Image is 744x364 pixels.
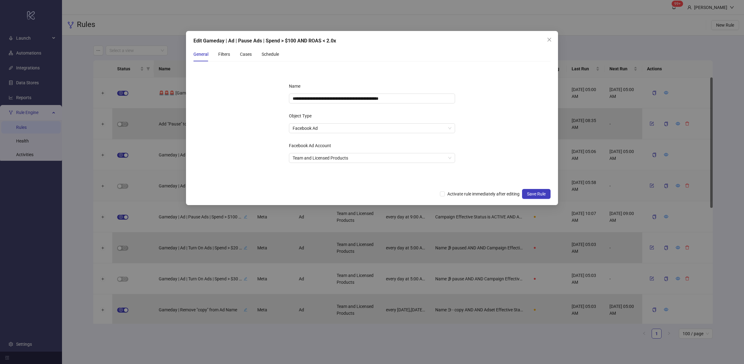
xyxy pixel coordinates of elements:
[289,141,335,151] label: Facebook Ad Account
[193,51,208,58] div: General
[262,51,279,58] div: Schedule
[544,35,554,45] button: Close
[522,189,551,199] button: Save Rule
[289,94,455,103] input: Name
[445,191,522,197] span: Activate rule immediately after editing
[193,37,551,45] div: Edit Gameday | Ad | Pause Ads | Spend > $100 AND ROAS < 2.0x
[293,153,451,163] span: Team and Licensed Products
[240,51,252,58] div: Cases
[293,124,451,133] span: Facebook Ad
[289,111,316,121] label: Object Type
[527,191,546,196] span: Save Rule
[289,81,304,91] label: Name
[547,37,552,42] span: close
[218,51,230,58] div: Filters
